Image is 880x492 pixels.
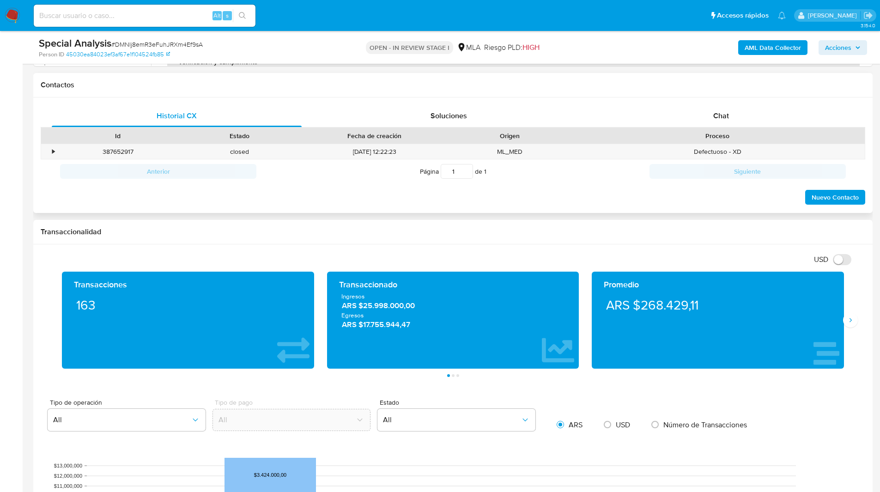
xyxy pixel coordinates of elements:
[420,164,486,179] span: Página de
[366,41,453,54] p: OPEN - IN REVIEW STAGE I
[778,12,786,19] a: Notificaciones
[455,131,564,140] div: Origen
[179,144,300,159] div: closed
[233,9,252,22] button: search-icon
[449,144,570,159] div: ML_MED
[52,147,55,156] div: •
[41,80,865,90] h1: Contactos
[185,131,294,140] div: Estado
[300,144,449,159] div: [DATE] 12:22:23
[57,144,179,159] div: 387652917
[825,40,851,55] span: Acciones
[457,43,480,53] div: MLA
[713,110,729,121] span: Chat
[717,11,769,20] span: Accesos rápidos
[484,167,486,176] span: 1
[805,190,865,205] button: Nuevo Contacto
[812,191,859,204] span: Nuevo Contacto
[34,10,255,22] input: Buscar usuario o caso...
[861,22,875,29] span: 3.154.0
[111,40,203,49] span: # DMNlj8emR3eFuhJRXm4Ef9sA
[307,131,443,140] div: Fecha de creación
[745,40,801,55] b: AML Data Collector
[738,40,807,55] button: AML Data Collector
[649,164,846,179] button: Siguiente
[64,131,172,140] div: Id
[213,11,221,20] span: Alt
[226,11,229,20] span: s
[157,110,197,121] span: Historial CX
[808,11,860,20] p: matiasagustin.white@mercadolibre.com
[41,227,865,237] h1: Transaccionalidad
[522,42,540,53] span: HIGH
[39,50,64,59] b: Person ID
[66,50,170,59] a: 45030ea84023ef3af67e1f104524fb85
[484,43,540,53] span: Riesgo PLD:
[431,110,467,121] span: Soluciones
[60,164,256,179] button: Anterior
[39,36,111,50] b: Special Analysis
[570,144,865,159] div: Defectuoso - XD
[819,40,867,55] button: Acciones
[577,131,858,140] div: Proceso
[863,11,873,20] a: Salir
